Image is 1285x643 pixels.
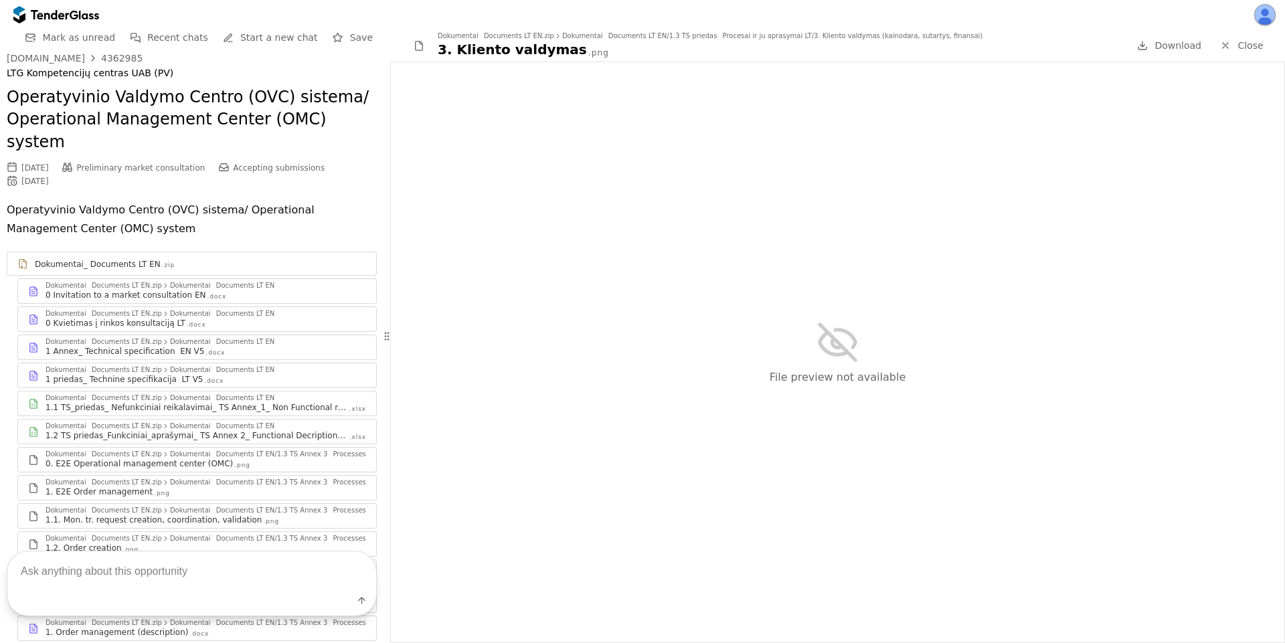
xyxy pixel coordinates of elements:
[349,433,366,442] div: .xlsx
[46,367,162,373] div: Dokumentai_ Documents LT EN.zip
[46,346,204,357] div: 1 Annex_ Technical specification EN V5
[46,430,348,441] div: 1.2 TS priedas_Funkciniai_aprašymai_ TS Annex 2_ Functional Decriptions LT EN_V1 FILL IN
[1237,40,1263,51] span: Close
[21,177,49,186] div: [DATE]
[7,201,377,238] p: Operatyvinio Valdymo Centro (OVC) sistema/ Operational Management Center (OMC) system
[1212,37,1272,54] a: Close
[35,259,161,270] div: Dokumentai_ Documents LT EN
[46,282,162,289] div: Dokumentai_ Documents LT EN.zip
[219,29,322,46] a: Start a new chat
[1133,37,1205,54] a: Download
[7,54,85,63] div: [DOMAIN_NAME]
[170,507,637,514] div: Dokumentai_ Documents LT EN/1.3 TS Annex 3_ Processes and Their Descriptions EN/1. Order manageme...
[170,367,274,373] div: Dokumentai_ Documents LT EN
[350,32,373,43] span: Save
[46,290,205,300] div: 0 Invitation to a market consultation EN
[46,458,233,469] div: 0. E2E Operational management center (OMC)
[147,32,208,43] span: Recent chats
[154,489,170,498] div: .png
[170,395,274,401] div: Dokumentai_ Documents LT EN
[46,339,162,345] div: Dokumentai_ Documents LT EN.zip
[205,349,225,357] div: .docx
[17,306,377,332] a: Dokumentai_ Documents LT EN.zipDokumentai_ Documents LT EN0 Kvietimas į rinkos konsultaciją LT.docx
[770,371,906,383] span: File preview not available
[170,451,614,458] div: Dokumentai_ Documents LT EN/1.3 TS Annex 3_ Processes and Their Descriptions EN/0. E2E Operationa...
[234,461,250,470] div: .png
[329,29,377,46] button: Save
[17,391,377,416] a: Dokumentai_ Documents LT EN.zipDokumentai_ Documents LT EN1.1 TS_priedas_ Nefunkciniai reikalavim...
[46,451,162,458] div: Dokumentai_ Documents LT EN.zip
[43,32,116,43] span: Mark as unread
[263,517,279,526] div: .png
[17,503,377,529] a: Dokumentai_ Documents LT EN.zipDokumentai_ Documents LT EN/1.3 TS Annex 3_ Processes and Their De...
[46,402,348,413] div: 1.1 TS_priedas_ Nefunkciniai reikalavimai_ TS Annex_1_ Non Functional req LT EN_V_ FILL IN
[170,479,637,486] div: Dokumentai_ Documents LT EN/1.3 TS Annex 3_ Processes and Their Descriptions EN/1. Order manageme...
[46,486,153,497] div: 1. E2E Order management
[46,395,162,401] div: Dokumentai_ Documents LT EN.zip
[17,278,377,304] a: Dokumentai_ Documents LT EN.zipDokumentai_ Documents LT EN0 Invitation to a market consultation E...
[46,318,185,329] div: 0 Kvietimas į rinkos konsultaciją LT
[438,33,554,39] div: Dokumentai_ Documents LT EN.zip
[77,163,205,173] span: Preliminary market consultation
[17,475,377,500] a: Dokumentai_ Documents LT EN.zipDokumentai_ Documents LT EN/1.3 TS Annex 3_ Processes and Their De...
[187,320,206,329] div: .docx
[46,515,262,525] div: 1.1. Mon. tr. request creation, coordination, validation
[46,423,162,430] div: Dokumentai_ Documents LT EN.zip
[17,363,377,388] a: Dokumentai_ Documents LT EN.zipDokumentai_ Documents LT EN1 priedas_ Technine specifikacija LT V5...
[46,479,162,486] div: Dokumentai_ Documents LT EN.zip
[7,68,377,79] div: LTG Kompetencijų centras UAB (PV)
[7,252,377,276] a: Dokumentai_ Documents LT EN.zip
[17,335,377,360] a: Dokumentai_ Documents LT EN.zipDokumentai_ Documents LT EN1 Annex_ Technical specification EN V5....
[170,423,274,430] div: Dokumentai_ Documents LT EN
[170,282,274,289] div: Dokumentai_ Documents LT EN
[126,29,212,46] button: Recent chats
[204,377,224,385] div: .docx
[101,54,143,63] div: 4362985
[233,163,325,173] span: Accepting submissions
[7,53,143,64] a: [DOMAIN_NAME]4362985
[438,40,587,59] div: 3. Kliento valdymas
[588,48,609,59] div: .png
[207,292,226,301] div: .docx
[170,310,274,317] div: Dokumentai_ Documents LT EN
[21,163,49,173] div: [DATE]
[7,86,377,154] h2: Operatyvinio Valdymo Centro (OVC) sistema/ Operational Management Center (OMC) system
[349,405,366,414] div: .xlsx
[46,374,203,385] div: 1 priedas_ Technine specifikacija LT V5
[46,310,162,317] div: Dokumentai_ Documents LT EN.zip
[46,507,162,514] div: Dokumentai_ Documents LT EN.zip
[170,339,274,345] div: Dokumentai_ Documents LT EN
[17,447,377,472] a: Dokumentai_ Documents LT EN.zipDokumentai_ Documents LT EN/1.3 TS Annex 3_ Processes and Their De...
[162,261,175,270] div: .zip
[1154,40,1201,51] span: Download
[17,419,377,444] a: Dokumentai_ Documents LT EN.zipDokumentai_ Documents LT EN1.2 TS priedas_Funkciniai_aprašymai_ TS...
[21,29,120,46] button: Mark as unread
[562,33,982,39] div: Dokumentai_ Documents LT EN/1.3 TS priedas_ Procesai ir ju aprasymai LT/3. Kliento valdymas (kain...
[240,32,318,43] span: Start a new chat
